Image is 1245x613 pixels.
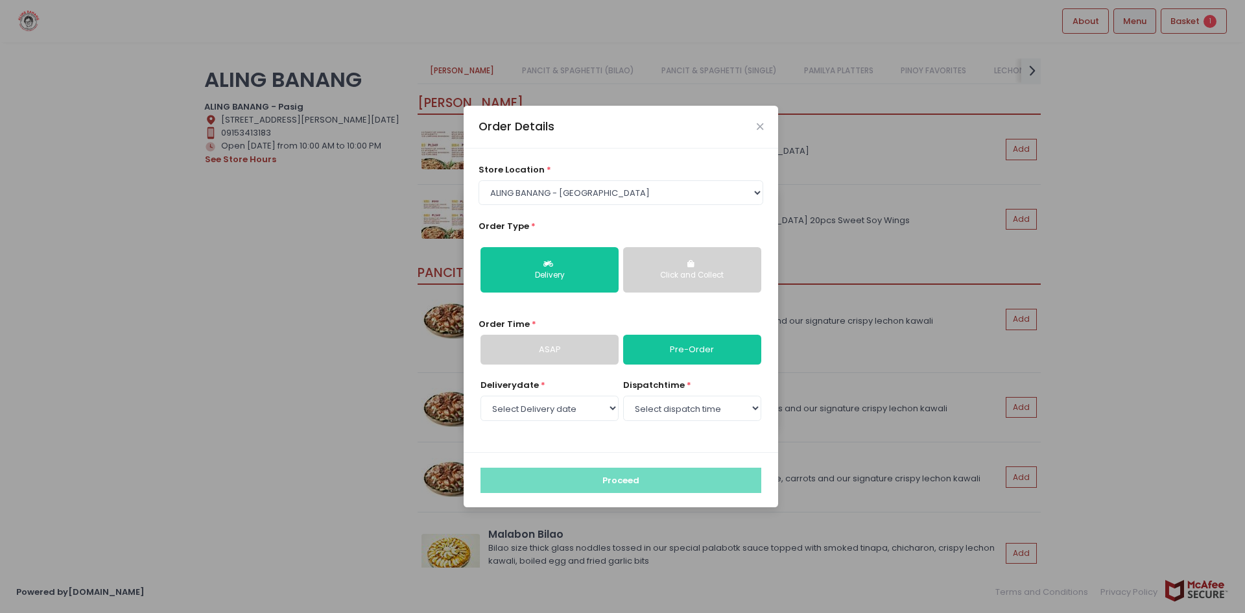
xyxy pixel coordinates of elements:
[479,118,554,135] div: Order Details
[757,123,763,130] button: Close
[479,220,529,232] span: Order Type
[480,468,761,492] button: Proceed
[479,318,530,330] span: Order Time
[480,335,619,365] a: ASAP
[632,270,752,282] div: Click and Collect
[623,335,761,365] a: Pre-Order
[490,270,610,282] div: Delivery
[479,163,545,176] span: store location
[480,379,539,391] span: Delivery date
[623,379,685,391] span: dispatch time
